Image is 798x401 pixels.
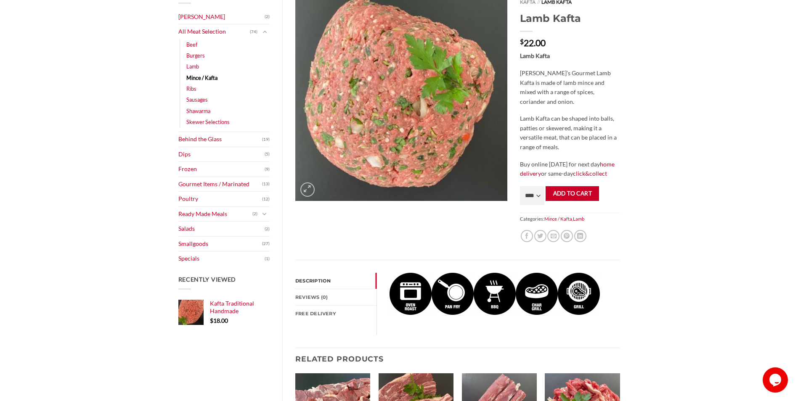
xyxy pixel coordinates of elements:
[262,133,270,146] span: (19)
[520,114,620,152] p: Lamb Kafta can be shaped into balls, patties or skewered, making it a versatile meat, that can be...
[265,148,270,161] span: (5)
[763,367,790,393] iframe: chat widget
[574,230,586,242] a: Share on LinkedIn
[186,72,217,83] a: Mince / Kafta
[260,27,270,37] button: Toggle
[295,273,376,289] a: Description
[432,273,474,315] img: Lamb Kafta
[262,193,270,206] span: (12)
[295,289,376,305] a: Reviews (0)
[558,273,600,315] img: Lamb Kafta
[516,273,558,315] img: Lamb Kafta
[265,223,270,235] span: (2)
[178,162,265,177] a: Frozen
[178,24,250,39] a: All Meat Selection
[520,160,620,179] p: Buy online [DATE] for next day or same-day
[262,237,270,250] span: (27)
[295,348,620,369] h3: Related products
[186,116,230,127] a: Skewer Selections
[210,317,213,324] span: $
[252,208,257,220] span: (2)
[544,216,572,222] a: Mince / Kafta
[178,207,253,222] a: Ready Made Meals
[265,163,270,176] span: (9)
[474,273,516,315] img: Lamb Kafta
[178,237,262,251] a: Smallgoods
[521,230,533,242] a: Share on Facebook
[520,52,550,59] strong: Lamb Kafta
[178,10,265,24] a: [PERSON_NAME]
[178,132,262,147] a: Behind the Glass
[520,213,620,225] span: Categories: ,
[534,230,546,242] a: Share on Twitter
[186,83,196,94] a: Ribs
[547,230,559,242] a: Email to a Friend
[178,276,236,283] span: Recently Viewed
[186,61,199,72] a: Lamb
[265,253,270,265] span: (1)
[178,222,265,236] a: Salads
[210,300,270,315] a: Kafta Traditional Handmade
[546,186,599,201] button: Add to cart
[295,306,376,322] a: FREE Delivery
[300,182,315,197] a: Zoom
[186,50,205,61] a: Burgers
[262,178,270,190] span: (13)
[573,170,607,177] a: click&collect
[178,251,265,266] a: Specials
[573,216,584,222] a: Lamb
[260,209,270,219] button: Toggle
[178,147,265,162] a: Dips
[186,39,197,50] a: Beef
[250,26,257,38] span: (74)
[561,230,573,242] a: Pin on Pinterest
[210,300,254,314] span: Kafta Traditional Handmade
[178,177,262,192] a: Gourmet Items / Marinated
[210,317,228,324] bdi: 18.00
[520,38,524,45] span: $
[520,12,620,25] h1: Lamb Kafta
[520,69,620,106] p: [PERSON_NAME]’s Gourmet Lamb Kafta is made of lamb mince and mixed with a range of spices, corian...
[265,11,270,23] span: (2)
[390,273,432,315] img: Lamb Kafta
[186,94,208,105] a: Sausages
[520,37,546,48] bdi: 22.00
[186,106,210,116] a: Shawarma
[178,192,262,206] a: Poultry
